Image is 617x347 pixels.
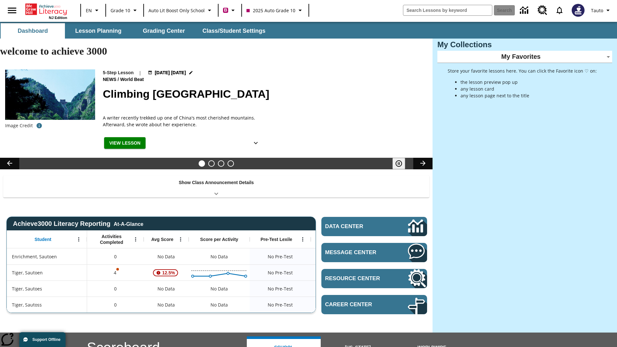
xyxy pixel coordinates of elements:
[25,2,67,20] div: Home
[311,264,372,280] div: No Data, Tiger, Sautoen
[321,295,427,314] a: Career Center
[179,179,254,186] p: Show Class Announcement Details
[147,69,194,76] button: Jul 22 - Jun 30 Choose Dates
[90,234,133,245] span: Activities Completed
[35,236,51,242] span: Student
[249,137,262,149] button: Show Details
[32,337,60,342] span: Support Offline
[321,217,427,236] a: Data Center
[572,4,585,17] img: Avatar
[86,7,92,14] span: EN
[448,67,597,74] p: Store your favorite lessons here. You can click the Favorite icon ♡ on:
[534,2,551,19] a: Resource Center, Will open in new tab
[1,23,65,39] button: Dashboard
[311,297,372,313] div: No Data, Tiger, Sautoss
[325,275,389,282] span: Resource Center
[325,223,386,230] span: Data Center
[103,76,118,83] span: News
[87,297,144,313] div: 0, Tiger, Sautoss
[311,280,372,297] div: No Data, Tiger, Sautoes
[218,160,224,167] button: Slide 3 Pre-release lesson
[208,160,215,167] button: Slide 2 Defining Our Government's Purpose
[392,158,412,169] div: Pause
[5,122,33,129] p: Image Credit
[154,298,178,311] span: No Data
[403,5,492,15] input: search field
[87,264,144,280] div: 4, One or more Activity scores may be invalid., Tiger, Sautoen
[103,86,425,102] h2: Climbing Mount Tai
[114,301,117,308] span: 0
[33,120,46,131] button: Credit for photo and all related images: Public Domain/Charlie Fong
[13,220,143,227] span: Achieve3000 Literacy Reporting
[144,297,189,313] div: No Data, Tiger, Sautoss
[321,269,427,288] a: Resource Center, Will open in new tab
[144,280,189,297] div: No Data, Tiger, Sautoes
[131,235,140,244] button: Open Menu
[516,2,534,19] a: Data Center
[146,4,216,16] button: School: Auto Lit Boost only School, Select your school
[111,7,130,14] span: Grade 10
[12,285,42,292] span: Tiger, Sautoes
[268,285,293,292] span: No Pre-Test, Tiger, Sautoes
[197,23,271,39] button: Class/Student Settings
[87,248,144,264] div: 0, Enrichment, Sautoen
[160,267,178,279] span: 12.5%
[114,285,117,292] span: 0
[103,114,264,128] div: A writer recently trekked up one of China's most cherished mountains. Afterward, she wrote about ...
[114,253,117,260] span: 0
[551,2,568,19] a: Notifications
[568,2,588,19] button: Select a new avatar
[437,51,612,63] div: My Favorites
[325,301,389,308] span: Career Center
[461,85,597,92] li: any lesson card
[87,280,144,297] div: 0, Tiger, Sautoes
[298,235,308,244] button: Open Menu
[113,269,118,276] p: 4
[120,76,145,83] span: World Beat
[207,298,231,311] div: No Data, Tiger, Sautoss
[154,250,178,263] span: No Data
[74,235,84,244] button: Open Menu
[220,4,239,16] button: Boost Class color is violet red. Change class color
[12,253,57,260] span: Enrichment, Sautoen
[246,7,295,14] span: 2025 Auto Grade 10
[591,7,603,14] span: Tauto
[114,220,143,227] div: At-A-Glance
[228,160,234,167] button: Slide 4 Career Lesson
[461,79,597,85] li: the lesson preview pop up
[5,69,95,120] img: 6000 stone steps to climb Mount Tai in Chinese countryside
[12,269,43,276] span: Tiger, Sautoen
[144,264,189,280] div: , 12.5%, Attention! This student's Average First Try Score of 12.5% is below 65%, Tiger, Sautoen
[588,4,614,16] button: Profile/Settings
[103,69,134,76] p: 5-Step Lesson
[66,23,130,39] button: Lesson Planning
[199,160,205,167] button: Slide 1 Climbing Mount Tai
[104,137,146,149] button: View Lesson
[413,158,433,169] button: Lesson carousel, Next
[155,69,186,76] span: [DATE] [DATE]
[118,77,119,82] span: /
[83,4,103,16] button: Language: EN, Select a language
[268,253,293,260] span: No Pre-Test, Enrichment, Sautoen
[311,248,372,264] div: No Data, Enrichment, Sautoen
[207,282,231,295] div: No Data, Tiger, Sautoes
[12,301,42,308] span: Tiger, Sautoss
[325,249,389,256] span: Message Center
[49,16,67,20] span: NJ Edition
[176,235,185,244] button: Open Menu
[132,23,196,39] button: Grading Center
[224,6,227,14] span: B
[200,236,238,242] span: Score per Activity
[3,175,429,198] div: Show Class Announcement Details
[244,4,307,16] button: Class: 2025 Auto Grade 10, Select your class
[144,248,189,264] div: No Data, Enrichment, Sautoen
[392,158,405,169] button: Pause
[139,69,141,76] span: |
[461,92,597,99] li: any lesson page next to the title
[108,4,141,16] button: Grade: Grade 10, Select a grade
[151,236,174,242] span: Avg Score
[268,269,293,276] span: No Pre-Test, Tiger, Sautoen
[3,1,22,20] button: Open side menu
[148,7,205,14] span: Auto Lit Boost only School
